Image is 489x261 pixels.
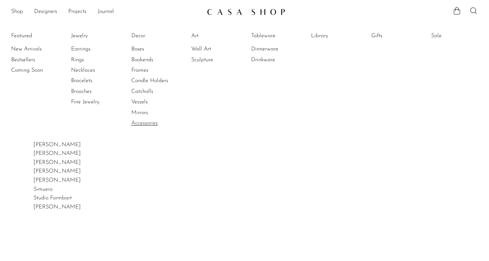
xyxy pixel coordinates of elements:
[131,66,184,74] a: Frames
[71,56,123,64] a: Rings
[191,32,243,40] a: Art
[33,168,81,174] a: [PERSON_NAME]
[11,6,201,18] nav: Desktop navigation
[251,31,303,65] ul: Tableware
[33,187,53,192] a: Simuero
[33,195,72,201] a: Studio Formbart
[33,204,81,210] a: [PERSON_NAME]
[131,32,184,40] a: Decor
[251,45,303,53] a: Dinnerware
[71,31,123,108] ul: Jewelry
[71,88,123,95] a: Brooches
[311,31,363,44] ul: Library
[33,151,81,156] a: [PERSON_NAME]
[71,98,123,106] a: Fine Jewelry
[33,160,81,165] a: [PERSON_NAME]
[251,56,303,64] a: Drinkware
[131,88,184,95] a: Catchalls
[311,32,363,40] a: Library
[131,45,184,53] a: Boxes
[11,66,63,74] a: Coming Soon
[34,7,57,16] a: Designers
[11,56,63,64] a: Bestsellers
[251,32,303,40] a: Tableware
[71,77,123,85] a: Bracelets
[11,44,63,76] ul: Featured
[71,32,123,40] a: Jewelry
[131,56,184,64] a: Bookends
[71,66,123,74] a: Necklaces
[191,31,243,65] ul: Art
[11,6,201,18] ul: NEW HEADER MENU
[131,119,184,127] a: Accessories
[131,31,184,129] ul: Decor
[71,45,123,53] a: Earrings
[131,77,184,85] a: Candle Holders
[131,109,184,117] a: Mirrors
[371,32,424,40] a: Gifts
[33,177,81,183] a: [PERSON_NAME]
[11,7,23,16] a: Shop
[68,7,86,16] a: Projects
[371,31,424,44] ul: Gifts
[33,142,81,148] a: [PERSON_NAME]
[191,45,243,53] a: Wall Art
[431,32,483,40] a: Sale
[11,45,63,53] a: New Arrivals
[98,7,114,16] a: Journal
[131,98,184,106] a: Vessels
[431,31,483,44] ul: Sale
[191,56,243,64] a: Sculpture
